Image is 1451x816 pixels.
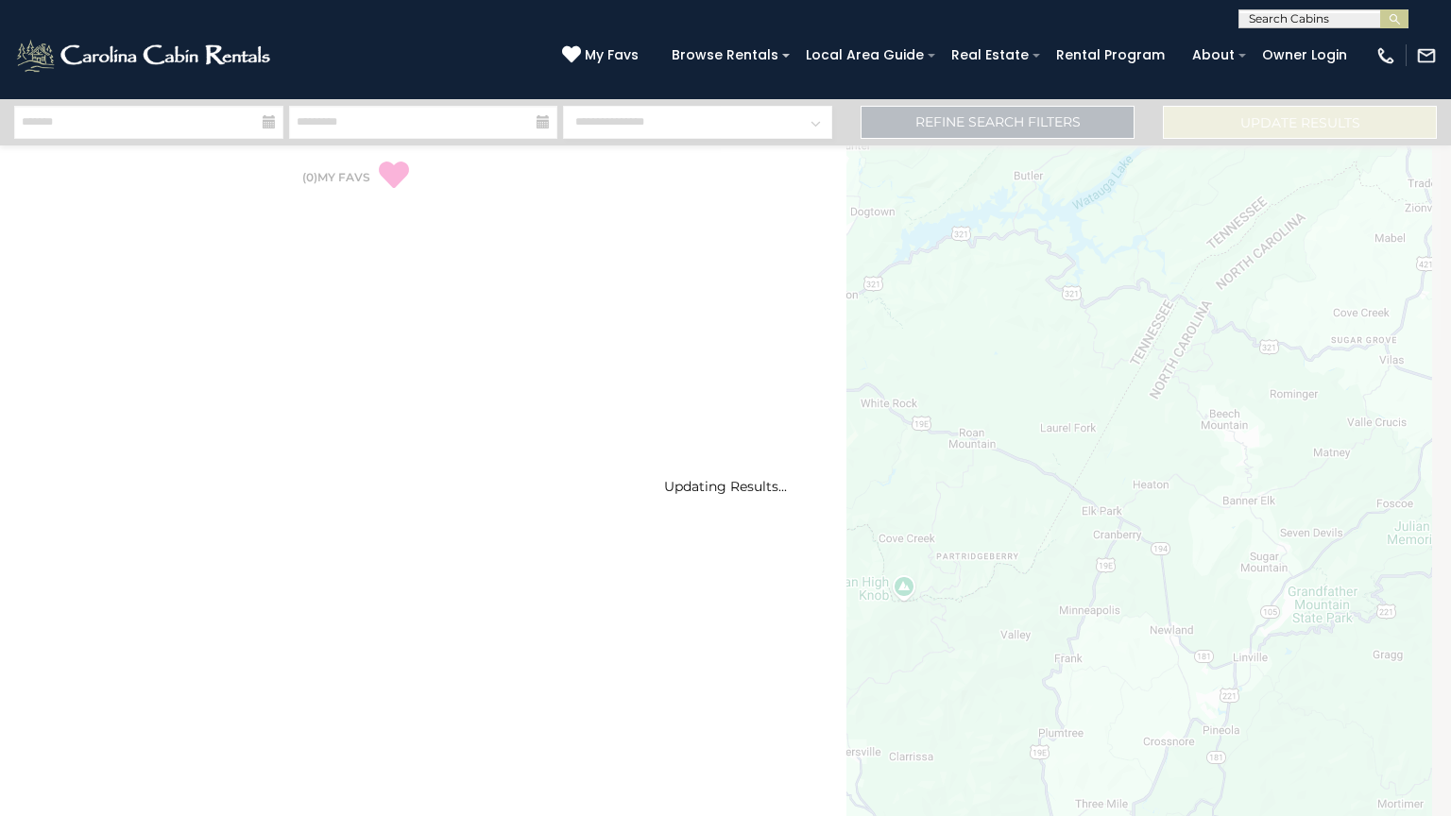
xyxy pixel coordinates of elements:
a: Owner Login [1253,41,1357,70]
a: Browse Rentals [662,41,788,70]
a: Real Estate [942,41,1038,70]
a: My Favs [562,45,643,66]
img: phone-regular-white.png [1375,45,1396,66]
a: About [1183,41,1244,70]
a: Local Area Guide [796,41,933,70]
img: mail-regular-white.png [1416,45,1437,66]
img: White-1-2.png [14,37,276,75]
a: Rental Program [1047,41,1174,70]
span: My Favs [585,45,639,65]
